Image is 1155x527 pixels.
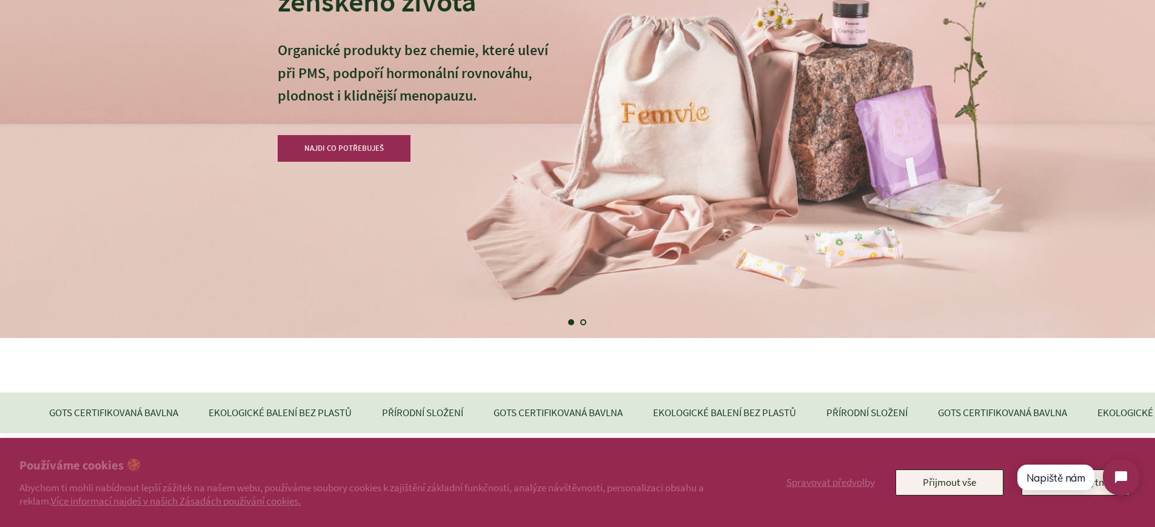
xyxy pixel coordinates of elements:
[209,405,352,421] div: EKOLOGICKÉ BALENÍ BEZ PLASTŮ
[896,469,1003,495] button: Přijmout vše
[278,39,548,130] p: Organické produkty bez chemie, které uleví při PMS, podpoří hormonální rovnováhu, plodnost i klid...
[51,494,301,508] a: Více informací najdeš v našich Zásadách používání cookies.
[19,481,728,508] p: Abychom ti mohli nabídnout lepší zážitek na našem webu, používáme soubory cookies k zajištění zák...
[826,405,908,421] div: PŘÍRODNÍ SLOŽENÍ
[19,457,728,475] h2: Používáme cookies 🍪
[786,476,875,489] span: Spravovat předvolby
[382,405,463,421] div: PŘÍRODNÍ SLOŽENÍ
[494,405,623,421] div: GOTS CERTIFIKOVANÁ BAVLNA
[278,135,411,162] a: NAJDI CO POTŘEBUJEŠ
[49,405,178,421] div: GOTS CERTIFIKOVANÁ BAVLNA
[566,316,578,328] a: Posun 1, aktuální
[1009,449,1150,506] iframe: Tidio Chat
[938,405,1067,421] div: GOTS CERTIFIKOVANÁ BAVLNA
[784,469,877,495] button: Spravovat předvolby
[270,308,300,338] button: Předchozí snímek
[578,316,590,328] a: Načíst snímek 2
[653,405,796,421] div: EKOLOGICKÉ BALENÍ BEZ PLASTŮ
[851,308,882,338] button: Další snímek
